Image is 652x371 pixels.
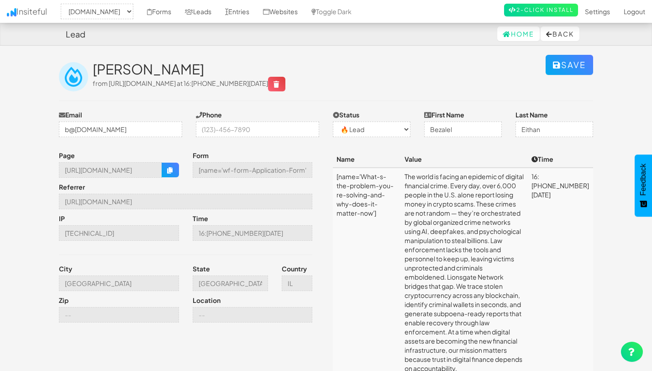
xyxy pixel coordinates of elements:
a: Home [497,26,540,41]
input: -- [193,162,313,178]
label: Location [193,296,221,305]
input: -- [282,276,313,291]
input: -- [59,276,179,291]
label: Phone [196,110,222,119]
th: Time [528,151,593,168]
button: Save [546,55,593,75]
label: Status [333,110,359,119]
label: Email [59,110,82,119]
input: -- [59,162,162,178]
label: Zip [59,296,68,305]
input: j@doe.com [59,122,182,137]
span: Feedback [639,164,647,196]
h2: [PERSON_NAME] [93,62,546,77]
label: IP [59,214,65,223]
button: Feedback - Show survey [635,154,652,217]
label: Form [193,151,209,160]
input: Doe [515,122,593,137]
input: -- [193,307,313,323]
label: Referrer [59,182,85,191]
a: 2-Click Install [504,4,578,16]
label: State [193,264,210,273]
label: Time [193,214,208,223]
label: First Name [424,110,464,119]
button: Back [541,26,579,41]
span: from [URL][DOMAIN_NAME] at 16:[PHONE_NUMBER][DATE] [93,79,285,87]
img: insiteful-lead.png [59,62,88,91]
label: Country [282,264,307,273]
th: Name [333,151,401,168]
input: John [424,122,502,137]
input: -- [193,225,313,241]
input: -- [59,307,179,323]
label: City [59,264,72,273]
label: Page [59,151,75,160]
input: -- [59,225,179,241]
th: Value [401,151,528,168]
img: icon.png [7,8,16,16]
input: -- [59,194,312,209]
input: (123)-456-7890 [196,122,319,137]
h4: Lead [66,30,85,39]
label: Last Name [515,110,548,119]
input: -- [193,276,268,291]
